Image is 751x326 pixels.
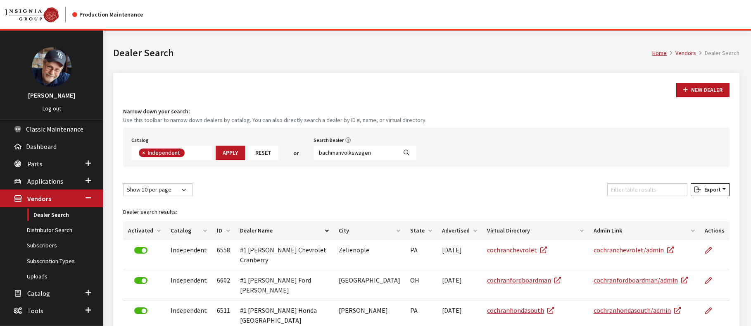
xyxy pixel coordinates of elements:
[405,221,437,240] th: State: activate to sort column ascending
[5,7,59,22] img: Catalog Maintenance
[123,107,730,116] h4: Narrow down your search:
[405,270,437,300] td: OH
[72,10,143,19] div: Production Maintenance
[123,221,166,240] th: Activated: activate to sort column ascending
[482,221,589,240] th: Virtual Directory: activate to sort column ascending
[27,307,43,315] span: Tools
[26,142,57,151] span: Dashboard
[8,90,95,100] h3: [PERSON_NAME]
[27,289,50,297] span: Catalog
[667,49,696,58] li: Vendors
[26,125,83,133] span: Classic Maintenance
[43,105,61,112] a: Log out
[235,221,334,240] th: Dealer Name: activate to sort column descending
[696,49,739,58] li: Dealer Search
[134,247,147,254] label: Deactivate Dealer
[487,246,547,254] a: cochranchevrolet
[248,146,278,160] button: Reset
[437,240,482,270] td: [DATE]
[607,183,687,196] input: Filter table results
[212,221,235,240] th: ID: activate to sort column ascending
[235,240,334,270] td: #1 [PERSON_NAME] Chevrolet Cranberry
[437,270,482,300] td: [DATE]
[397,146,416,160] button: Search
[139,149,185,157] li: Independent
[27,160,43,168] span: Parts
[334,221,405,240] th: City: activate to sort column ascending
[405,240,437,270] td: PA
[187,150,191,157] textarea: Search
[676,83,730,97] button: New Dealer
[334,270,405,300] td: [GEOGRAPHIC_DATA]
[594,246,674,254] a: cochranchevrolet/admin
[32,47,71,87] img: Ray Goodwin
[705,240,719,261] a: Edit Dealer
[314,146,397,160] input: Search
[5,7,72,22] a: Insignia Group logo
[212,270,235,300] td: 6602
[166,221,212,240] th: Catalog: activate to sort column ascending
[27,195,51,203] span: Vendors
[705,270,719,291] a: Edit Dealer
[594,276,688,284] a: cochranfordboardman/admin
[134,277,147,284] label: Deactivate Dealer
[334,240,405,270] td: Zelienople
[131,137,149,144] label: Catalog
[314,137,344,144] label: Search Dealer
[691,183,730,196] button: Export
[235,270,334,300] td: #1 [PERSON_NAME] Ford [PERSON_NAME]
[705,300,719,321] a: Edit Dealer
[212,240,235,270] td: 6558
[487,276,561,284] a: cochranfordboardman
[147,149,182,156] span: Independent
[437,221,482,240] th: Advertised: activate to sort column ascending
[139,149,147,157] button: Remove item
[27,177,63,185] span: Applications
[701,186,721,193] span: Export
[134,307,147,314] label: Deactivate Dealer
[131,146,212,160] span: Select
[487,306,554,314] a: cochranhondasouth
[166,270,212,300] td: Independent
[589,221,700,240] th: Admin Link: activate to sort column ascending
[142,149,145,156] span: ×
[293,149,299,158] span: or
[113,46,652,60] h1: Dealer Search
[123,116,730,125] small: Use this toolbar to narrow down dealers by catalog. You can also directly search a dealer by ID #...
[166,240,212,270] td: Independent
[700,221,730,240] th: Actions
[652,49,667,57] a: Home
[123,203,730,221] caption: Dealer search results:
[216,146,245,160] button: Apply
[594,306,681,314] a: cochranhondasouth/admin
